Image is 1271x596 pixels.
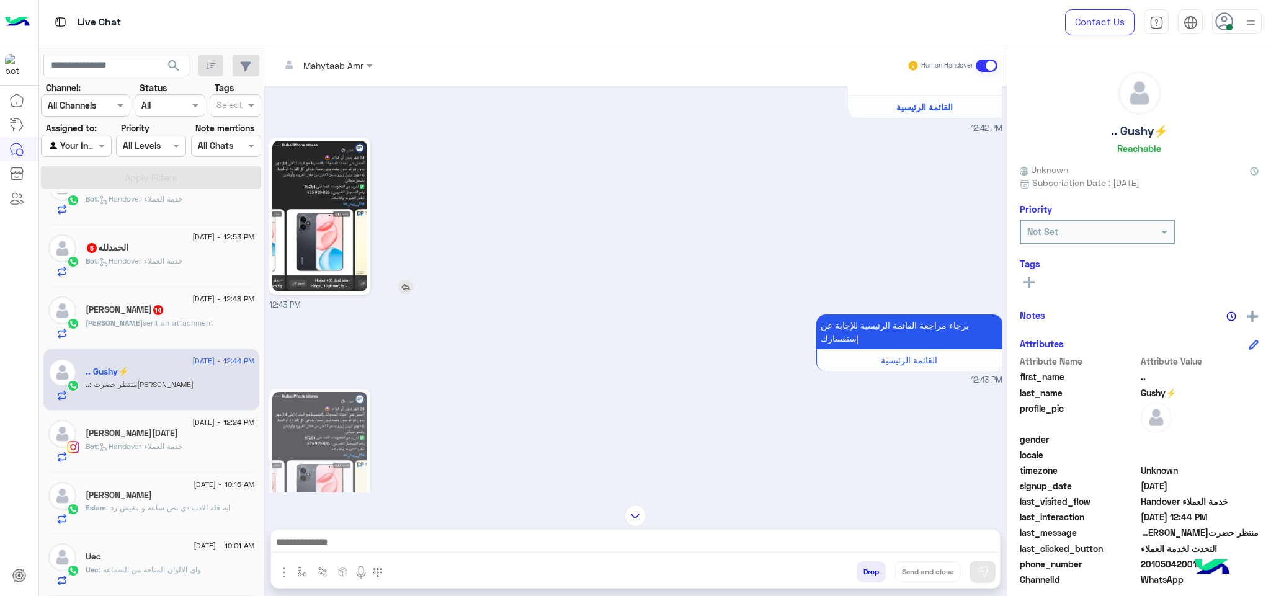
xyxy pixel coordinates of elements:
[195,122,254,135] label: Note mentions
[1117,143,1161,154] h6: Reachable
[1020,495,1138,508] span: last_visited_flow
[159,55,189,81] button: search
[1020,464,1138,477] span: timezone
[78,14,121,31] p: Live Chat
[1141,433,1259,446] span: null
[896,102,953,112] span: القائمة الرئيسية
[86,380,89,389] span: ..
[215,81,234,94] label: Tags
[1020,433,1138,446] span: gender
[1243,15,1259,30] img: profile
[48,296,76,324] img: defaultAdmin.png
[1020,558,1138,571] span: phone_number
[1141,542,1259,555] span: التحدث لخدمة العملاء
[1141,370,1259,383] span: ..
[313,561,333,582] button: Trigger scenario
[67,318,79,330] img: WhatsApp
[1141,573,1259,586] span: 2
[143,318,213,327] span: sent an attachment
[1020,355,1138,368] span: Attribute Name
[86,194,97,203] span: Bot
[1144,9,1169,35] a: tab
[46,122,97,135] label: Assigned to:
[86,551,101,562] h5: Uec
[398,280,413,295] img: reply
[1141,386,1259,399] span: Gushy⚡️
[1020,370,1138,383] span: first_name
[153,305,163,315] span: 14
[192,293,254,305] span: [DATE] - 12:48 PM
[1190,546,1234,590] img: hulul-logo.png
[1020,526,1138,539] span: last_message
[1184,16,1198,30] img: tab
[1111,124,1168,138] h5: .. Gushy⚡️
[67,564,79,577] img: WhatsApp
[1141,464,1259,477] span: Unknown
[976,566,989,578] img: send message
[86,367,128,377] h5: .. Gushy⚡️
[297,567,307,577] img: select flow
[1141,402,1172,433] img: defaultAdmin.png
[86,256,97,265] span: Bot
[97,194,182,203] span: : Handover خدمة العملاء
[5,54,27,76] img: 1403182699927242
[1020,479,1138,492] span: signup_date
[86,305,164,315] h5: Mohamed Sayed
[895,561,960,582] button: Send and close
[97,256,182,265] span: : Handover خدمة العملاء
[1020,402,1138,430] span: profile_pic
[67,380,79,392] img: WhatsApp
[354,565,368,580] img: send voice note
[89,380,194,389] span: منتظر حضرتك
[1020,203,1052,215] h6: Priority
[625,505,646,527] img: scroll
[1020,542,1138,555] span: last_clicked_button
[121,122,149,135] label: Priority
[86,565,99,574] span: Uec
[1141,355,1259,368] span: Attribute Value
[194,479,254,490] span: [DATE] - 10:16 AM
[1141,495,1259,508] span: Handover خدمة العملاء
[1141,526,1259,539] span: منتظر حضرتك
[1065,9,1135,35] a: Contact Us
[194,540,254,551] span: [DATE] - 10:01 AM
[41,166,261,189] button: Apply Filters
[140,81,167,94] label: Status
[106,503,230,512] span: ايه قلة الادب دي نص ساعة و مفيش رد
[277,565,292,580] img: send attachment
[857,561,886,582] button: Drop
[338,567,348,577] img: create order
[86,242,128,253] h5: الحمدلله
[1141,558,1259,571] span: 201050420015
[1141,510,1259,523] span: 2025-08-22T09:44:48.573Z
[48,543,76,571] img: defaultAdmin.png
[1141,448,1259,461] span: null
[1141,479,1259,492] span: 2025-08-08T13:06:46.325Z
[921,61,973,71] small: Human Handover
[97,442,182,451] span: : Handover خدمة العملاء
[67,441,79,453] img: Instagram
[5,9,30,35] img: Logo
[86,503,106,512] span: Eslam
[1020,448,1138,461] span: locale
[48,420,76,448] img: defaultAdmin.png
[192,417,254,428] span: [DATE] - 12:24 PM
[1226,311,1236,321] img: notes
[192,231,254,242] span: [DATE] - 12:53 PM
[1020,386,1138,399] span: last_name
[67,256,79,268] img: WhatsApp
[67,194,79,207] img: WhatsApp
[1020,338,1064,349] h6: Attributes
[46,81,81,94] label: Channel:
[816,314,1002,349] p: 22/8/2025, 12:43 PM
[215,98,243,114] div: Select
[292,561,313,582] button: select flow
[86,428,178,438] h5: Rana Ramadan
[881,355,937,365] span: القائمة الرئيسية
[86,490,152,500] h5: Eslam Nabil
[272,141,367,291] img: 1282537050220072.jpg
[53,14,68,30] img: tab
[272,392,367,543] img: 1282537050220072.jpg
[48,358,76,386] img: defaultAdmin.png
[1032,176,1139,189] span: Subscription Date : [DATE]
